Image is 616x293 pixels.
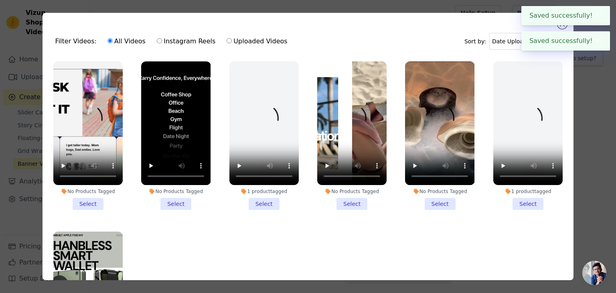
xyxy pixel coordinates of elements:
[405,188,474,195] div: No Products Tagged
[493,188,563,195] div: 1 product tagged
[317,188,387,195] div: No Products Tagged
[55,32,292,51] div: Filter Videos:
[156,36,216,47] label: Instagram Reels
[593,11,602,20] button: Close
[593,36,602,46] button: Close
[141,188,211,195] div: No Products Tagged
[582,261,606,285] div: Open chat
[464,33,561,50] div: Sort by:
[521,31,610,51] div: Saved successfully!
[226,36,288,47] label: Uploaded Videos
[521,6,610,25] div: Saved successfully!
[107,36,146,47] label: All Videos
[53,188,123,195] div: No Products Tagged
[229,188,299,195] div: 1 product tagged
